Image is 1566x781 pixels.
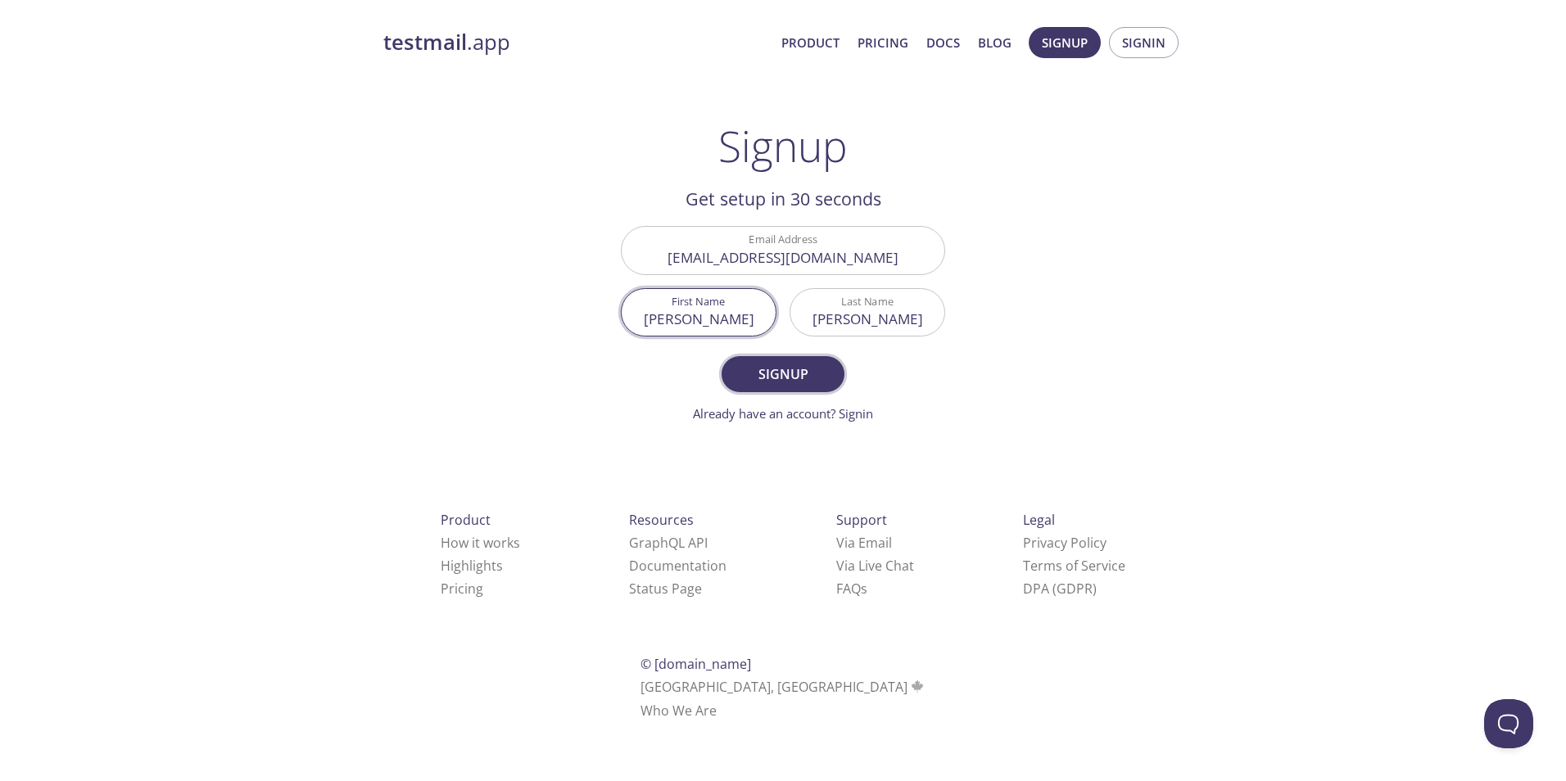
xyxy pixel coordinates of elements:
[383,28,467,56] strong: testmail
[640,655,751,673] span: © [DOMAIN_NAME]
[441,511,491,529] span: Product
[1109,27,1179,58] button: Signin
[781,32,840,53] a: Product
[640,678,926,696] span: [GEOGRAPHIC_DATA], [GEOGRAPHIC_DATA]
[441,534,520,552] a: How it works
[861,580,867,598] span: s
[441,557,503,575] a: Highlights
[1023,580,1097,598] a: DPA (GDPR)
[1122,32,1165,53] span: Signin
[858,32,908,53] a: Pricing
[1023,557,1125,575] a: Terms of Service
[722,356,844,392] button: Signup
[1023,534,1107,552] a: Privacy Policy
[621,185,945,213] h2: Get setup in 30 seconds
[740,363,826,386] span: Signup
[836,534,892,552] a: Via Email
[629,511,694,529] span: Resources
[383,29,768,56] a: testmail.app
[1484,699,1533,748] iframe: Help Scout Beacon - Open
[629,580,702,598] a: Status Page
[1023,511,1055,529] span: Legal
[718,121,848,170] h1: Signup
[1042,32,1088,53] span: Signup
[836,511,887,529] span: Support
[693,405,873,422] a: Already have an account? Signin
[836,580,867,598] a: FAQ
[629,557,726,575] a: Documentation
[926,32,960,53] a: Docs
[640,702,717,720] a: Who We Are
[629,534,708,552] a: GraphQL API
[441,580,483,598] a: Pricing
[836,557,914,575] a: Via Live Chat
[1029,27,1101,58] button: Signup
[978,32,1012,53] a: Blog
